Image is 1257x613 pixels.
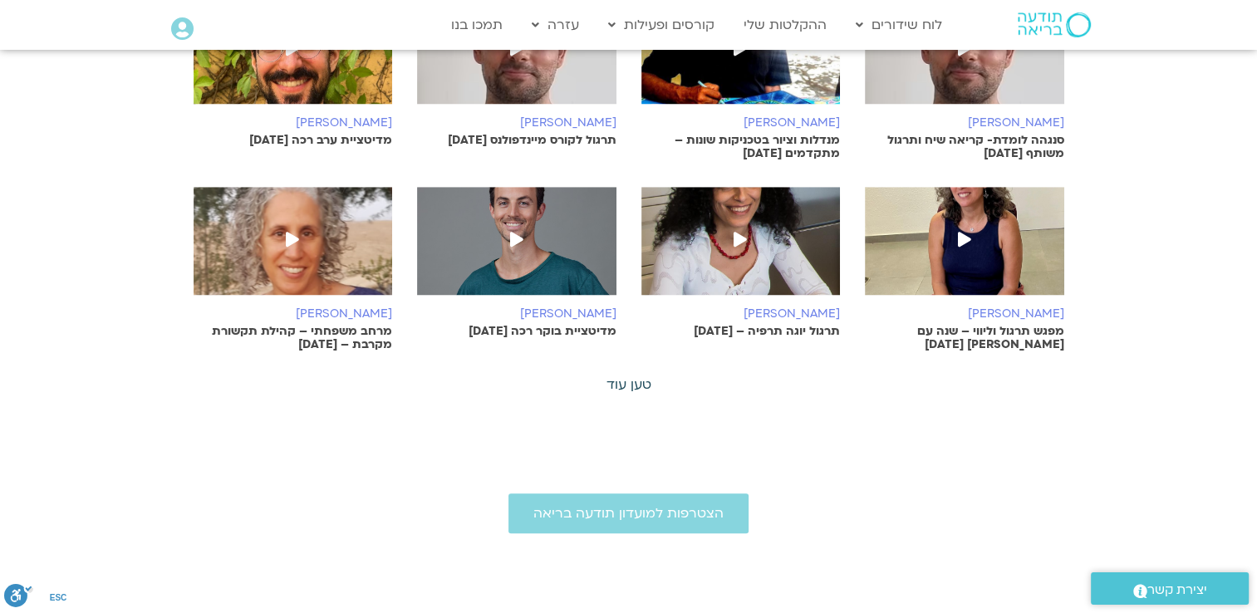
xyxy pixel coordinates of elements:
[865,307,1064,321] h6: [PERSON_NAME]
[194,134,393,147] p: מדיטציית ערב רכה [DATE]
[865,325,1064,351] p: מפגש תרגול וליווי – שנה עם [PERSON_NAME] [DATE]
[847,9,950,41] a: לוח שידורים
[865,116,1064,130] h6: [PERSON_NAME]
[194,307,393,321] h6: [PERSON_NAME]
[194,187,393,311] img: %D7%A9%D7%92%D7%99%D7%AA-%D7%A8%D7%95%D7%A1%D7%95-%D7%99%D7%A6%D7%97%D7%A7%D7%99-%D7%A2%D7%9E%D7%...
[865,134,1064,160] p: סנגהה לומדת- קריאה שיח ותרגול משותף [DATE]
[865,187,1064,311] img: melissa-bar-ilan.jpg
[417,187,616,338] a: [PERSON_NAME]מדיטציית בוקר רכה [DATE]
[641,116,841,130] h6: [PERSON_NAME]
[417,325,616,338] p: מדיטציית בוקר רכה [DATE]
[735,9,835,41] a: ההקלטות שלי
[1018,12,1091,37] img: תודעה בריאה
[1091,572,1249,605] a: יצירת קשר
[417,307,616,321] h6: [PERSON_NAME]
[417,116,616,130] h6: [PERSON_NAME]
[641,325,841,338] p: תרגול יוגה תרפיה – [DATE]
[508,493,749,533] a: הצטרפות למועדון תודעה בריאה
[523,9,587,41] a: עזרה
[194,325,393,351] p: מרחב משפחתי – קהילת תקשורת מקרבת – [DATE]
[641,307,841,321] h6: [PERSON_NAME]
[194,116,393,130] h6: [PERSON_NAME]
[600,9,723,41] a: קורסים ופעילות
[417,134,616,147] p: תרגול לקורס מיינדפולנס [DATE]
[443,9,511,41] a: תמכו בנו
[533,506,724,521] span: הצטרפות למועדון תודעה בריאה
[641,187,841,311] img: %D7%A2%D7%A0%D7%AA-%D7%A7%D7%93%D7%A8.jpeg
[641,187,841,338] a: [PERSON_NAME]תרגול יוגה תרפיה – [DATE]
[641,134,841,160] p: מנדלות וציור בטכניקות שונות – מתקדמים [DATE]
[194,187,393,351] a: [PERSON_NAME]מרחב משפחתי – קהילת תקשורת מקרבת – [DATE]
[417,187,616,311] img: %D7%90%D7%95%D7%A8%D7%99-%D7%93%D7%90%D7%95%D7%91%D7%A8.jpeg
[606,375,651,394] a: טען עוד
[1147,579,1207,601] span: יצירת קשר
[865,187,1064,351] a: [PERSON_NAME]מפגש תרגול וליווי – שנה עם [PERSON_NAME] [DATE]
